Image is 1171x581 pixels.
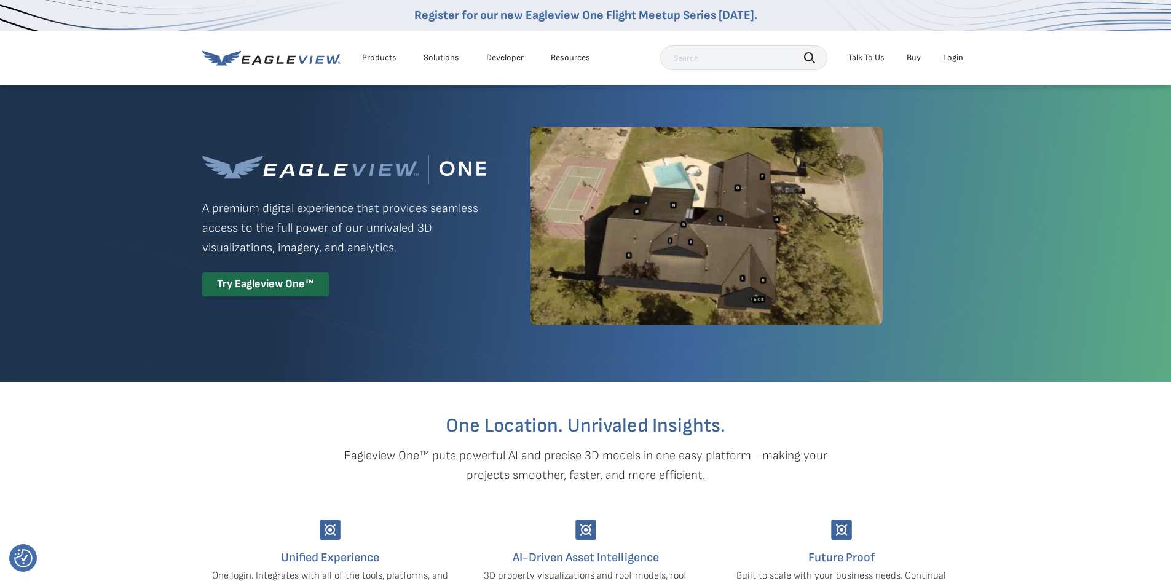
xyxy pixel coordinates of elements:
img: Group-9744.svg [575,520,596,540]
div: Try Eagleview One™ [202,272,329,296]
h4: Unified Experience [211,548,449,567]
img: Group-9744.svg [831,520,852,540]
div: Resources [551,52,590,63]
h4: Future Proof [723,548,960,567]
a: Buy [907,52,921,63]
a: Developer [486,52,524,63]
p: Eagleview One™ puts powerful AI and precise 3D models in one easy platform—making your projects s... [323,446,849,485]
h2: One Location. Unrivaled Insights. [211,416,960,436]
img: Eagleview One™ [202,155,486,184]
img: Group-9744.svg [320,520,341,540]
div: Products [362,52,396,63]
div: Login [943,52,963,63]
a: Register for our new Eagleview One Flight Meetup Series [DATE]. [414,8,757,23]
div: Solutions [424,52,459,63]
img: Revisit consent button [14,549,33,567]
h4: AI-Driven Asset Intelligence [467,548,704,567]
div: Talk To Us [848,52,885,63]
button: Consent Preferences [14,549,33,567]
input: Search [660,45,827,70]
p: A premium digital experience that provides seamless access to the full power of our unrivaled 3D ... [202,199,486,258]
